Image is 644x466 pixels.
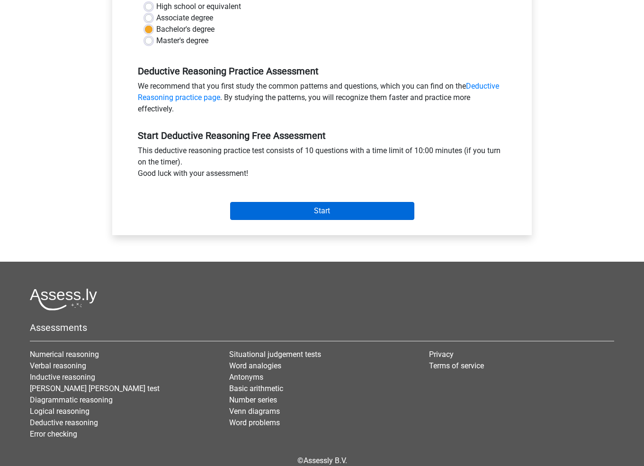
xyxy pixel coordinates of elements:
[156,12,213,24] label: Associate degree
[30,407,89,416] a: Logical reasoning
[230,202,414,220] input: Start
[429,350,454,359] a: Privacy
[304,456,347,465] a: Assessly B.V.
[131,81,513,119] div: We recommend that you first study the common patterns and questions, which you can find on the . ...
[138,130,506,141] h5: Start Deductive Reasoning Free Assessment
[156,1,241,12] label: High school or equivalent
[138,65,506,77] h5: Deductive Reasoning Practice Assessment
[229,407,280,416] a: Venn diagrams
[229,361,281,370] a: Word analogies
[156,35,208,46] label: Master's degree
[30,429,77,439] a: Error checking
[229,350,321,359] a: Situational judgement tests
[229,418,280,427] a: Word problems
[30,288,97,311] img: Assessly logo
[30,373,95,382] a: Inductive reasoning
[156,24,215,35] label: Bachelor's degree
[229,384,283,393] a: Basic arithmetic
[229,373,263,382] a: Antonyms
[131,145,513,183] div: This deductive reasoning practice test consists of 10 questions with a time limit of 10:00 minute...
[229,395,277,404] a: Number series
[30,322,614,333] h5: Assessments
[30,418,98,427] a: Deductive reasoning
[429,361,484,370] a: Terms of service
[30,384,160,393] a: [PERSON_NAME] [PERSON_NAME] test
[30,395,113,404] a: Diagrammatic reasoning
[30,350,99,359] a: Numerical reasoning
[30,361,86,370] a: Verbal reasoning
